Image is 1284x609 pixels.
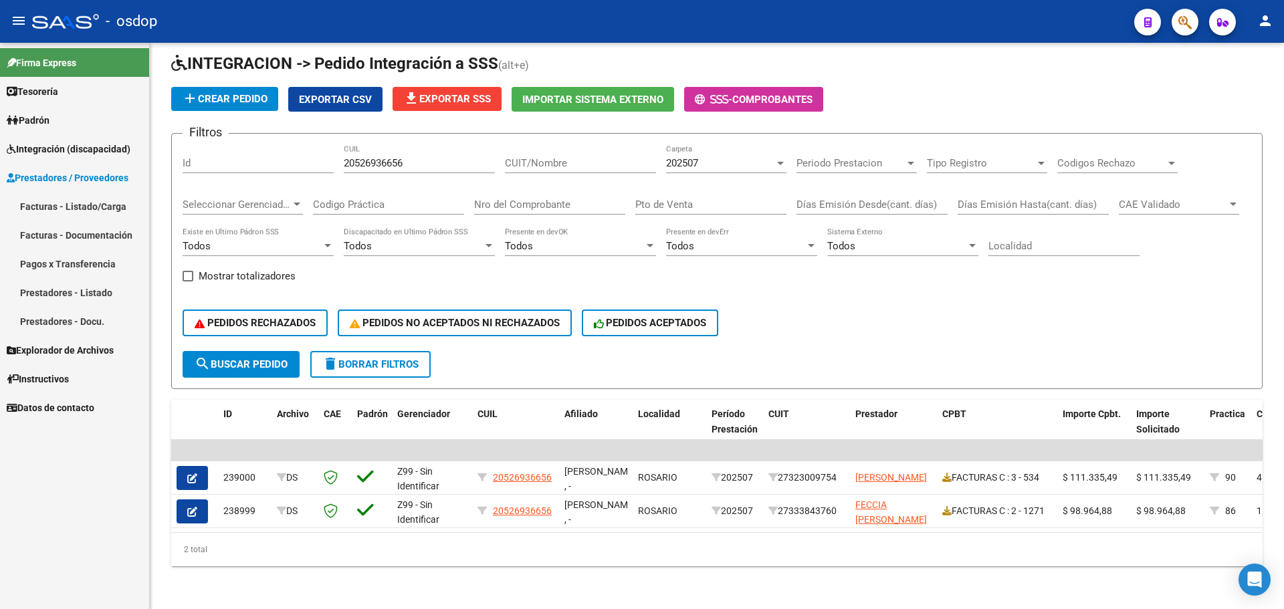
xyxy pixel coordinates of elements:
span: CUIT [768,408,789,419]
span: CUIL [477,408,498,419]
mat-icon: search [195,356,211,372]
div: 202507 [712,503,758,519]
datatable-header-cell: Practica [1204,400,1251,459]
span: Importar Sistema Externo [522,94,663,106]
span: Todos [827,240,855,252]
span: Buscar Pedido [195,358,288,370]
div: 2 total [171,533,1263,566]
span: Instructivos [7,372,69,386]
span: Localidad [638,408,680,419]
span: 86 [1225,505,1236,516]
span: Mostrar totalizadores [199,268,296,284]
datatable-header-cell: Localidad [633,400,706,459]
span: Codigos Rechazo [1057,157,1166,169]
span: [PERSON_NAME] , - [564,499,636,525]
span: 20526936656 [493,505,552,516]
datatable-header-cell: Importe Solicitado [1131,400,1204,459]
datatable-header-cell: Archivo [272,400,318,459]
span: Todos [666,240,694,252]
span: Período Prestación [712,408,758,435]
div: Open Intercom Messenger [1239,564,1271,596]
span: Padrón [7,113,49,128]
button: Crear Pedido [171,87,278,111]
span: Prestadores / Proveedores [7,170,128,185]
button: Importar Sistema Externo [512,87,674,112]
mat-icon: menu [11,13,27,29]
span: 4 [1257,472,1262,483]
span: 20526936656 [493,472,552,483]
span: Seleccionar Gerenciador [183,199,291,211]
span: Borrar Filtros [322,358,419,370]
span: FECCIA [PERSON_NAME] [855,499,927,525]
datatable-header-cell: Período Prestación [706,400,763,459]
button: Exportar CSV [288,87,383,112]
datatable-header-cell: CPBT [937,400,1057,459]
span: Periodo Prestacion [796,157,905,169]
span: Importe Cpbt. [1063,408,1121,419]
span: Firma Express [7,55,76,70]
div: FACTURAS C : 3 - 534 [942,470,1052,485]
span: $ 98.964,88 [1136,505,1186,516]
button: PEDIDOS ACEPTADOS [582,310,719,336]
div: DS [277,503,313,519]
span: 1 [1257,505,1262,516]
span: PEDIDOS ACEPTADOS [594,317,707,329]
datatable-header-cell: Prestador [850,400,937,459]
datatable-header-cell: Padrón [352,400,392,459]
span: ROSARIO [638,505,677,516]
h3: Filtros [183,123,229,142]
span: $ 111.335,49 [1063,472,1117,483]
span: - [695,94,732,106]
div: DS [277,470,313,485]
datatable-header-cell: CUIL [472,400,559,459]
span: $ 111.335,49 [1136,472,1191,483]
span: Afiliado [564,408,598,419]
button: Buscar Pedido [183,351,300,378]
button: Exportar SSS [393,87,502,111]
span: Integración (discapacidad) [7,142,130,156]
datatable-header-cell: CAE [318,400,352,459]
span: Z99 - Sin Identificar [397,499,439,525]
span: [PERSON_NAME] , - [564,466,636,492]
span: Tipo Registro [927,157,1035,169]
span: Exportar CSV [299,94,372,106]
span: Todos [183,240,211,252]
span: CAE Validado [1119,199,1227,211]
div: FACTURAS C : 2 - 1271 [942,503,1052,519]
button: PEDIDOS NO ACEPTADOS NI RECHAZADOS [338,310,572,336]
span: Importe Solicitado [1136,408,1180,435]
span: Archivo [277,408,309,419]
div: 238999 [223,503,266,519]
span: [PERSON_NAME] [855,472,927,483]
span: Comprobantes [732,94,813,106]
datatable-header-cell: Afiliado [559,400,633,459]
mat-icon: delete [322,356,338,372]
span: Todos [344,240,372,252]
datatable-header-cell: Gerenciador [392,400,472,459]
span: Explorador de Archivos [7,343,114,358]
div: 27333843760 [768,503,845,519]
datatable-header-cell: Importe Cpbt. [1057,400,1131,459]
button: -Comprobantes [684,87,823,112]
datatable-header-cell: CUIT [763,400,850,459]
span: ROSARIO [638,472,677,483]
span: CPBT [942,408,966,419]
span: Prestador [855,408,897,419]
span: Tesorería [7,84,58,99]
mat-icon: file_download [403,90,419,106]
span: Padrón [357,408,388,419]
span: PEDIDOS NO ACEPTADOS NI RECHAZADOS [350,317,560,329]
span: $ 98.964,88 [1063,505,1112,516]
span: Crear Pedido [182,93,267,105]
span: Exportar SSS [403,93,491,105]
button: PEDIDOS RECHAZADOS [183,310,328,336]
div: 239000 [223,470,266,485]
span: 90 [1225,472,1236,483]
span: Practica [1210,408,1245,419]
span: INTEGRACION -> Pedido Integración a SSS [171,54,498,73]
div: 202507 [712,470,758,485]
span: CAE [324,408,341,419]
span: - osdop [106,7,157,36]
span: 202507 [666,157,698,169]
span: (alt+e) [498,59,529,72]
